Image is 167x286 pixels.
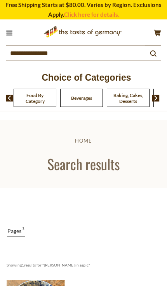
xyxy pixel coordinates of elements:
[24,155,143,173] h1: Search results
[6,70,167,85] p: Choice of Categories
[152,95,160,102] img: next arrow
[18,92,52,104] a: Food By Category
[22,263,24,267] b: 1
[7,225,25,237] a: View Pages Tab
[64,11,119,18] a: Click here for details.
[22,226,24,236] span: 1
[71,95,92,101] a: Beverages
[6,95,13,102] img: previous arrow
[75,138,92,144] a: Home
[111,92,145,104] a: Baking, Cakes, Desserts
[7,263,162,267] div: Showing results for " "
